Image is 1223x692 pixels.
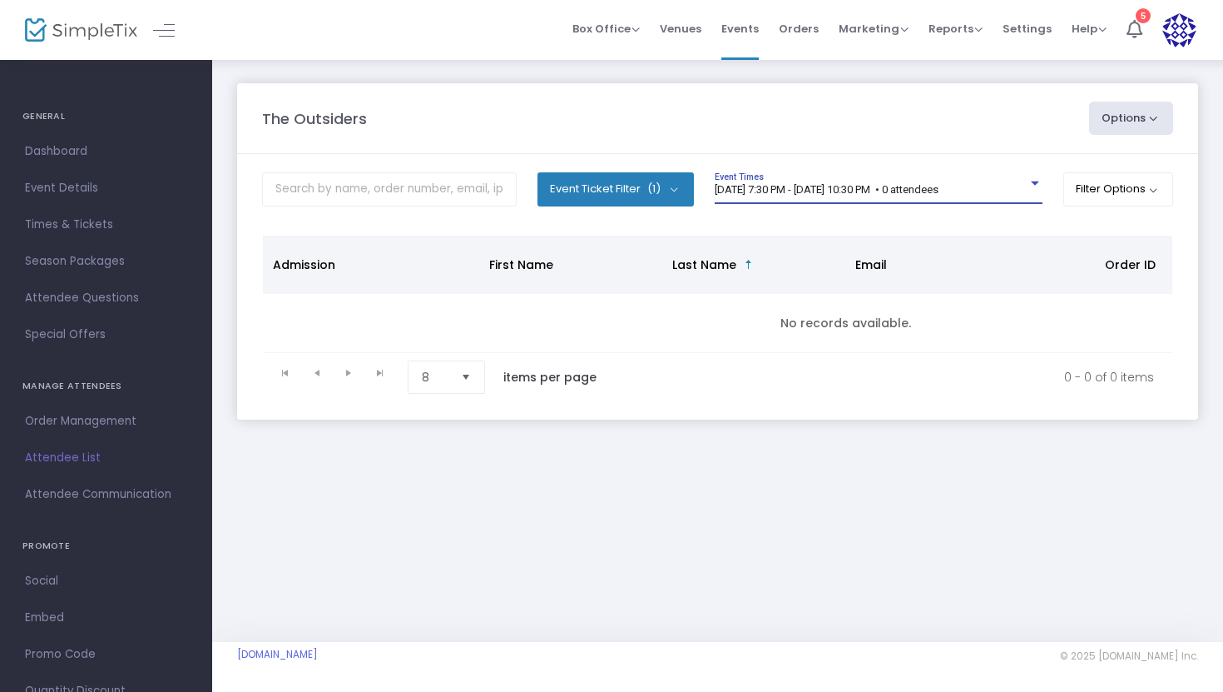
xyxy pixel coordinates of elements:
span: Dashboard [25,141,187,162]
span: 8 [422,369,448,386]
span: Season Packages [25,251,187,272]
span: Special Offers [25,324,187,346]
span: Orders [779,7,819,50]
span: Order Management [25,411,187,432]
span: Event Details [25,177,187,199]
span: Times & Tickets [25,214,187,236]
span: Admission [273,256,335,273]
button: Select [454,361,478,393]
span: Venues [660,7,701,50]
m-panel-title: The Outsiders [262,107,367,130]
h4: PROMOTE [22,530,190,563]
span: Social [25,570,187,592]
span: [DATE] 7:30 PM - [DATE] 10:30 PM • 0 attendees [715,183,938,196]
span: Embed [25,607,187,629]
span: Last Name [672,256,736,273]
label: items per page [503,369,597,386]
button: Options [1089,102,1174,135]
button: Filter Options [1063,172,1174,206]
span: Promo Code [25,644,187,665]
span: © 2025 [DOMAIN_NAME] Inc. [1060,650,1198,663]
span: Attendee List [25,447,187,469]
a: [DOMAIN_NAME] [237,648,318,661]
div: Data table [263,236,1172,353]
input: Search by name, order number, email, ip address [262,172,517,207]
button: Event Ticket Filter(1) [537,172,694,206]
kendo-pager-info: 0 - 0 of 0 items [631,361,1154,394]
span: Events [721,7,759,50]
h4: MANAGE ATTENDEES [22,370,190,403]
span: Attendee Questions [25,287,187,309]
span: Reports [928,21,983,37]
span: Sortable [742,258,755,271]
span: Email [855,256,887,273]
span: Order ID [1105,256,1156,273]
h4: GENERAL [22,100,190,133]
span: Settings [1003,7,1052,50]
span: Attendee Communication [25,484,187,505]
span: Box Office [572,21,640,37]
span: Marketing [839,21,909,37]
div: 5 [1136,8,1151,23]
span: First Name [489,256,553,273]
span: Help [1072,21,1107,37]
span: (1) [647,182,661,196]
